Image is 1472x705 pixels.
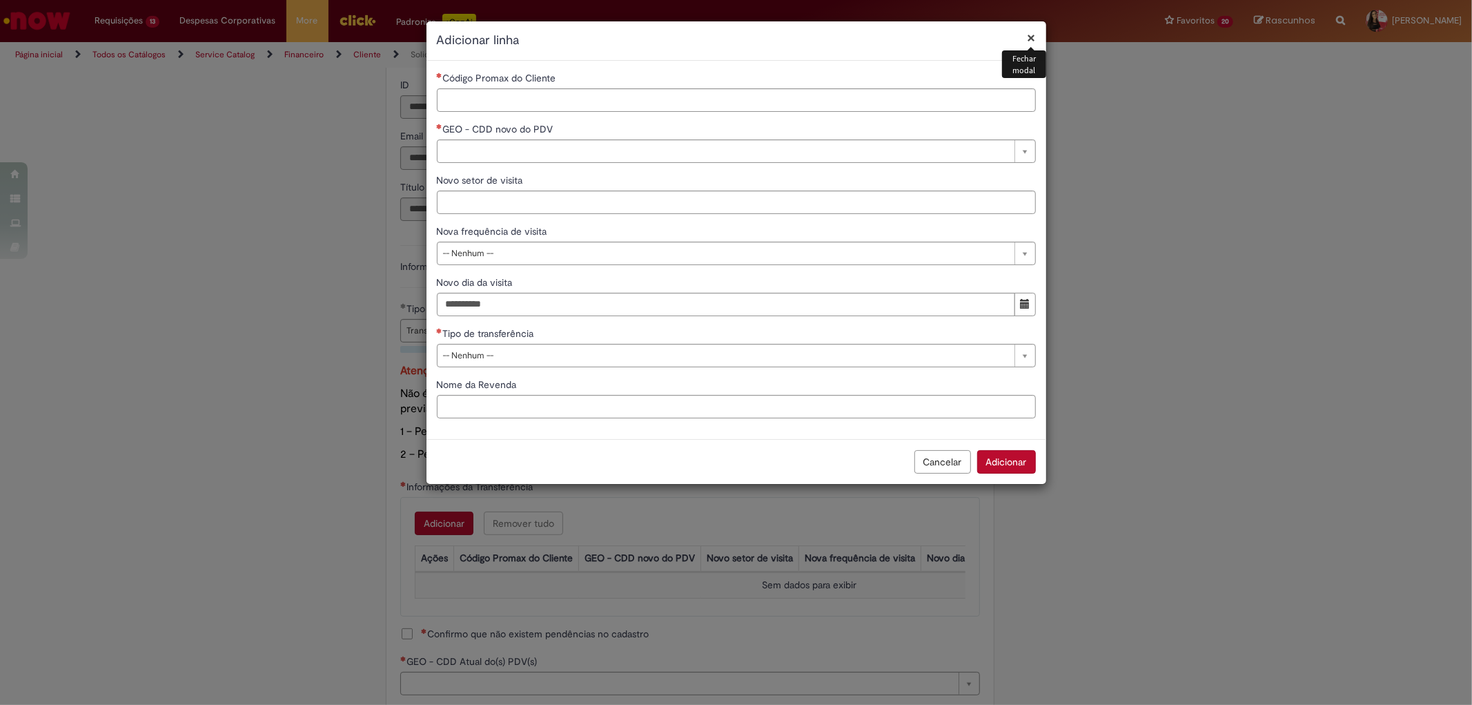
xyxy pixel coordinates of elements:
[914,450,971,474] button: Cancelar
[437,88,1036,112] input: Código Promax do Cliente
[443,327,537,340] span: Tipo de transferência
[977,450,1036,474] button: Adicionar
[437,174,526,186] span: Novo setor de visita
[1014,293,1036,316] button: Mostrar calendário para Novo dia da visita
[437,73,443,78] span: Necessários
[437,328,443,334] span: Necessários
[437,378,520,391] span: Nome da Revenda
[1002,50,1046,78] div: Fechar modal
[437,191,1036,214] input: Novo setor de visita
[443,72,559,84] span: Código Promax do Cliente
[437,124,443,129] span: Necessários
[437,225,550,238] span: Nova frequência de visita
[443,345,1008,367] span: -- Nenhum --
[437,395,1036,418] input: Nome da Revenda
[437,293,1015,316] input: Novo dia da visita
[1028,30,1036,45] button: Fechar modal
[443,123,556,135] span: Necessários - GEO - CDD novo do PDV
[437,276,516,289] span: Novo dia da visita
[437,32,1036,50] h2: Adicionar linha
[443,242,1008,264] span: -- Nenhum --
[437,139,1036,163] a: Limpar campo GEO - CDD novo do PDV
